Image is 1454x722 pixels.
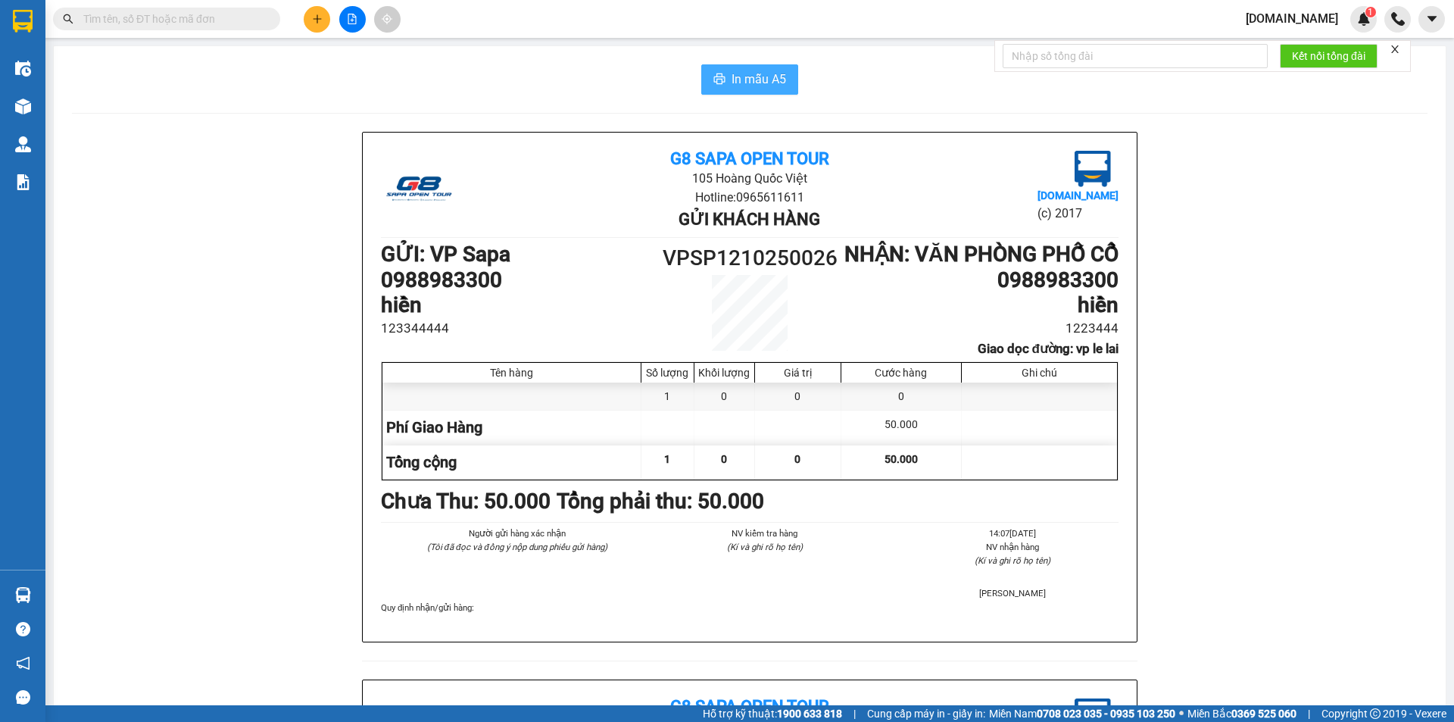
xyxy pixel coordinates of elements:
[759,367,837,379] div: Giá trị
[1234,9,1350,28] span: [DOMAIN_NAME]
[907,540,1119,554] li: NV nhận hàng
[844,242,1119,267] b: NHẬN : VĂN PHÒNG PHỐ CỔ
[386,453,457,471] span: Tổng cộng
[13,10,33,33] img: logo-vxr
[504,188,995,207] li: Hotline: 0965611611
[966,367,1113,379] div: Ghi chú
[339,6,366,33] button: file-add
[679,210,820,229] b: Gửi khách hàng
[504,169,995,188] li: 105 Hoàng Quốc Việt
[842,292,1119,318] h1: hiền
[1418,6,1445,33] button: caret-down
[853,705,856,722] span: |
[382,411,641,445] div: Phí Giao Hàng
[907,527,1119,540] li: 14:07[DATE]
[381,151,457,227] img: logo.jpg
[978,341,1119,356] b: Giao dọc đường: vp le lai
[382,14,392,24] span: aim
[15,61,31,77] img: warehouse-icon
[657,242,842,275] h1: VPSP1210250026
[659,527,870,540] li: NV kiểm tra hàng
[427,542,607,552] i: (Tôi đã đọc và đồng ý nộp dung phiếu gửi hàng)
[1292,48,1365,64] span: Kết nối tổng đài
[732,70,786,89] span: In mẫu A5
[381,601,1119,614] div: Quy định nhận/gửi hàng :
[670,697,829,716] b: G8 SAPA OPEN TOUR
[755,383,841,410] div: 0
[703,705,842,722] span: Hỗ trợ kỹ thuật:
[15,587,31,603] img: warehouse-icon
[1308,705,1310,722] span: |
[845,367,957,379] div: Cước hàng
[374,6,401,33] button: aim
[381,318,657,339] li: 123344444
[641,383,694,410] div: 1
[777,708,842,720] strong: 1900 633 818
[1365,7,1376,17] sup: 1
[347,14,357,24] span: file-add
[713,73,725,87] span: printer
[1280,44,1378,68] button: Kết nối tổng đài
[1037,708,1175,720] strong: 0708 023 035 - 0935 103 250
[698,367,750,379] div: Khối lượng
[83,11,262,27] input: Tìm tên, số ĐT hoặc mã đơn
[975,555,1050,566] i: (Kí và ghi rõ họ tên)
[381,489,551,514] b: Chưa Thu : 50.000
[15,98,31,114] img: warehouse-icon
[16,690,30,705] span: message
[304,6,330,33] button: plus
[16,656,30,670] span: notification
[664,453,670,465] span: 1
[1390,44,1400,55] span: close
[867,705,985,722] span: Cung cấp máy in - giấy in:
[557,489,764,514] b: Tổng phải thu: 50.000
[1037,189,1119,202] b: [DOMAIN_NAME]
[670,149,829,168] b: G8 SAPA OPEN TOUR
[701,64,798,95] button: printerIn mẫu A5
[721,453,727,465] span: 0
[989,705,1175,722] span: Miền Nam
[1231,708,1296,720] strong: 0369 525 060
[1003,44,1268,68] input: Nhập số tổng đài
[1187,705,1296,722] span: Miền Bắc
[1179,711,1184,717] span: ⚪️
[1391,12,1405,26] img: phone-icon
[1368,7,1373,17] span: 1
[1370,708,1381,719] span: copyright
[16,622,30,636] span: question-circle
[841,411,962,445] div: 50.000
[381,267,657,293] h1: 0988983300
[842,267,1119,293] h1: 0988983300
[842,318,1119,339] li: 1223444
[727,542,803,552] i: (Kí và ghi rõ họ tên)
[381,242,510,267] b: GỬI : VP Sapa
[885,453,918,465] span: 50.000
[1425,12,1439,26] span: caret-down
[841,383,962,410] div: 0
[15,174,31,190] img: solution-icon
[411,527,622,540] li: Người gửi hàng xác nhận
[386,367,637,379] div: Tên hàng
[694,383,755,410] div: 0
[1037,204,1119,223] li: (c) 2017
[63,14,73,24] span: search
[381,292,657,318] h1: hiền
[645,367,690,379] div: Số lượng
[1357,12,1371,26] img: icon-new-feature
[15,136,31,152] img: warehouse-icon
[312,14,323,24] span: plus
[794,453,800,465] span: 0
[1075,151,1111,187] img: logo.jpg
[907,586,1119,600] li: [PERSON_NAME]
